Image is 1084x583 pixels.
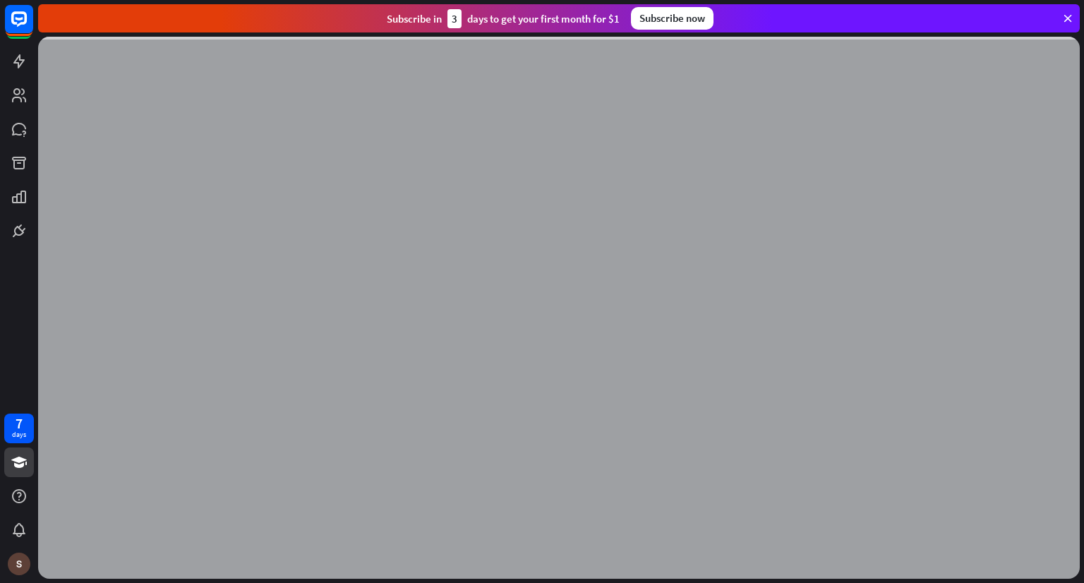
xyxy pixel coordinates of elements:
[631,7,713,30] div: Subscribe now
[12,430,26,440] div: days
[447,9,462,28] div: 3
[16,417,23,430] div: 7
[387,9,620,28] div: Subscribe in days to get your first month for $1
[4,414,34,443] a: 7 days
